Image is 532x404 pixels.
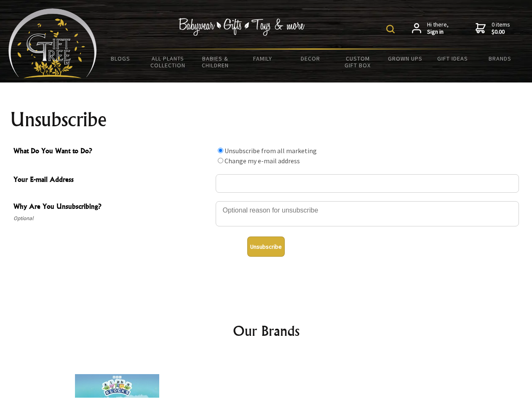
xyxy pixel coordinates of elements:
[144,50,192,74] a: All Plants Collection
[492,21,510,36] span: 0 items
[97,50,144,67] a: BLOGS
[218,148,223,153] input: What Do You Want to Do?
[381,50,429,67] a: Grown Ups
[247,237,285,257] button: Unsubscribe
[412,21,449,36] a: Hi there,Sign in
[476,21,510,36] a: 0 items$0.00
[13,174,211,186] span: Your E-mail Address
[239,50,287,67] a: Family
[10,109,522,130] h1: Unsubscribe
[13,213,211,223] span: Optional
[225,157,300,165] label: Change my e-mail address
[492,28,510,36] strong: $0.00
[427,28,449,36] strong: Sign in
[17,321,516,341] h2: Our Brands
[476,50,524,67] a: Brands
[218,158,223,163] input: What Do You Want to Do?
[13,146,211,158] span: What Do You Want to Do?
[386,25,395,33] img: product search
[286,50,334,67] a: Decor
[216,174,519,193] input: Your E-mail Address
[429,50,476,67] a: Gift Ideas
[13,201,211,213] span: Why Are You Unsubscribing?
[179,18,305,36] img: Babywear - Gifts - Toys & more
[8,8,97,78] img: Babyware - Gifts - Toys and more...
[225,146,317,155] label: Unsubscribe from all marketing
[334,50,382,74] a: Custom Gift Box
[427,21,449,36] span: Hi there,
[216,201,519,226] textarea: Why Are You Unsubscribing?
[192,50,239,74] a: Babies & Children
